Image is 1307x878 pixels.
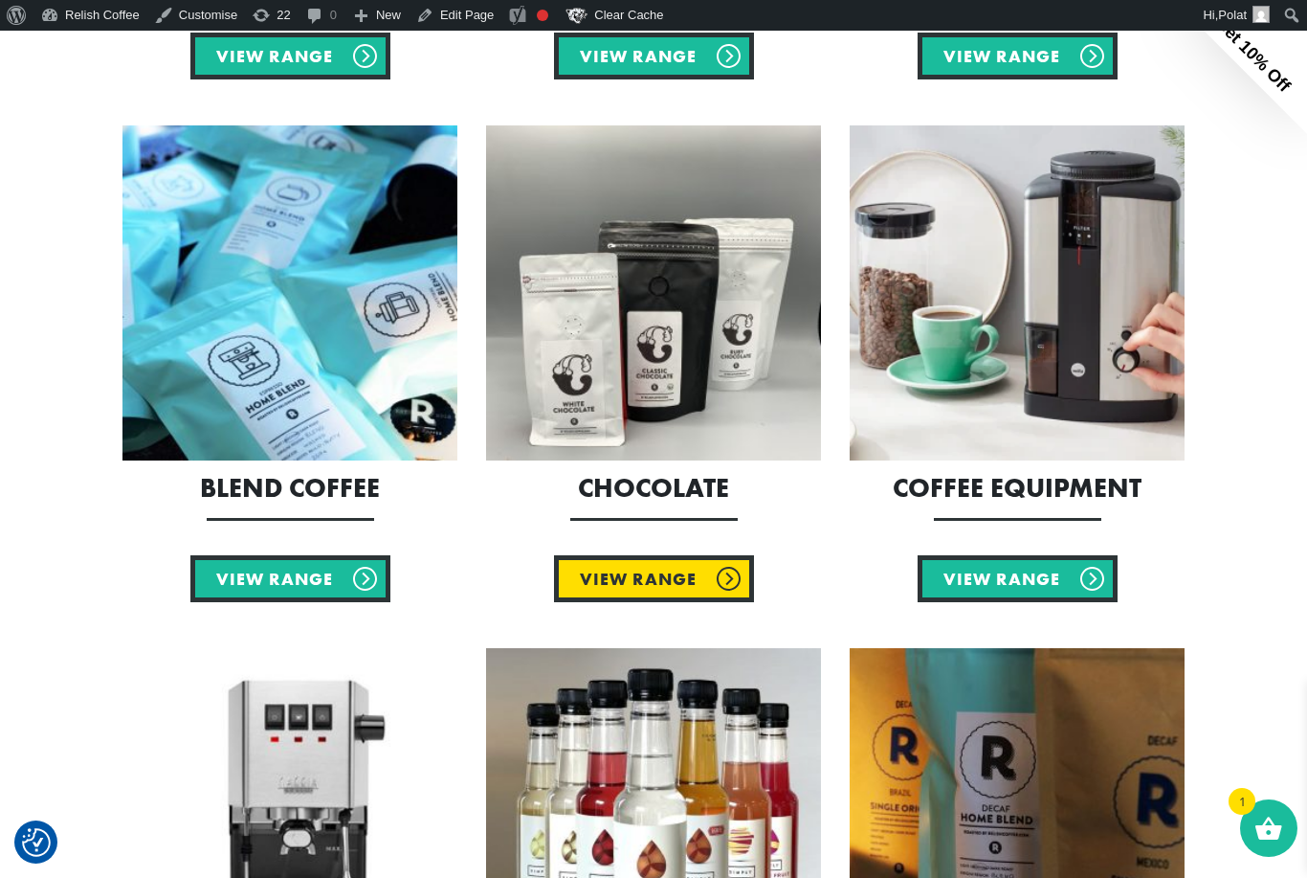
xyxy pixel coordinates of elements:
h2: Chocolate [486,475,821,502]
img: Revisit consent button [22,828,51,857]
a: View Range [554,555,754,602]
h2: Blend Coffee [122,475,457,502]
img: Chocolate [486,125,821,461]
a: View Range [554,33,754,79]
span: Get 10% Off [1211,12,1294,95]
a: View Range [918,33,1118,79]
a: View Range [190,555,390,602]
img: Blend Coffee [122,125,457,461]
span: 1 [1229,788,1255,815]
a: View Range [190,33,390,79]
a: View Range [918,555,1118,602]
button: Consent Preferences [22,828,51,857]
h2: Coffee Equipment [850,475,1185,502]
img: Coffee Equipment [850,125,1185,461]
span: Polat [1218,8,1247,22]
div: Focus keyphrase not set [537,10,548,21]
